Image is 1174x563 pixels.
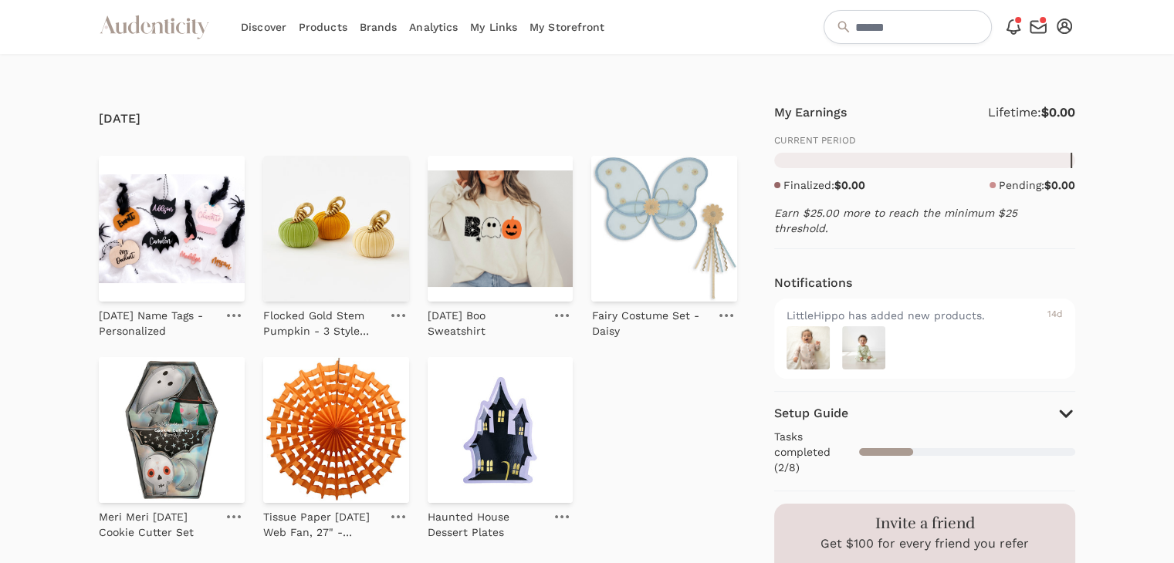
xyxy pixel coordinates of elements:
[1044,179,1075,191] strong: $0.00
[263,503,381,540] a: Tissue Paper [DATE] Web Fan, 27" - Orange
[99,503,217,540] a: Meri Meri [DATE] Cookie Cutter Set
[842,326,885,369] img: website1_1000x.jpg
[263,156,409,302] img: Flocked Gold Stem Pumpkin - 3 Style Options
[263,509,381,540] p: Tissue Paper [DATE] Web Fan, 27" - Orange
[774,429,859,475] span: Tasks completed (2/8)
[99,302,217,339] a: [DATE] Name Tags - Personalized
[99,308,217,339] p: [DATE] Name Tags - Personalized
[774,298,1075,379] a: LittleHippo has added new products. 14d
[783,177,865,193] p: Finalized:
[99,156,245,302] img: Halloween Name Tags - Personalized
[1047,308,1063,323] div: 14d
[988,103,1075,122] p: Lifetime:
[834,179,865,191] strong: $0.00
[428,308,546,339] p: [DATE] Boo Sweatshirt
[774,134,1075,147] p: CURRENT PERIOD
[1041,105,1075,120] strong: $0.00
[263,357,409,503] img: Tissue Paper Halloween Web Fan, 27" - Orange
[428,156,573,302] img: Halloween Boo Sweatshirt
[428,302,546,339] a: [DATE] Boo Sweatshirt
[774,404,848,423] h4: Setup Guide
[591,308,709,339] p: Fairy Costume Set - Daisy
[999,177,1075,193] p: Pending:
[875,513,975,534] h3: Invite a friend
[263,302,381,339] a: Flocked Gold Stem Pumpkin - 3 Style Options
[774,205,1075,236] p: Earn $25.00 more to reach the minimum $25 threshold.
[99,357,245,503] img: Meri Meri Halloween Cookie Cutter Set
[787,308,1043,323] div: LittleHippo has added new products.
[774,404,1075,478] button: Setup Guide Tasks completed (2/8)
[774,103,847,122] h4: My Earnings
[591,302,709,339] a: Fairy Costume Set - Daisy
[263,308,381,339] p: Flocked Gold Stem Pumpkin - 3 Style Options
[99,110,737,128] h4: [DATE]
[99,509,217,540] p: Meri Meri [DATE] Cookie Cutter Set
[774,274,852,292] h4: Notifications
[591,156,737,302] img: Fairy Costume Set - Daisy
[428,503,546,540] a: Haunted House Dessert Plates
[820,534,1029,553] p: Get $100 for every friend you refer
[428,509,546,540] p: Haunted House Dessert Plates
[787,326,830,369] img: websitemain4_1000x.jpg
[428,357,573,503] img: Haunted House Dessert Plates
